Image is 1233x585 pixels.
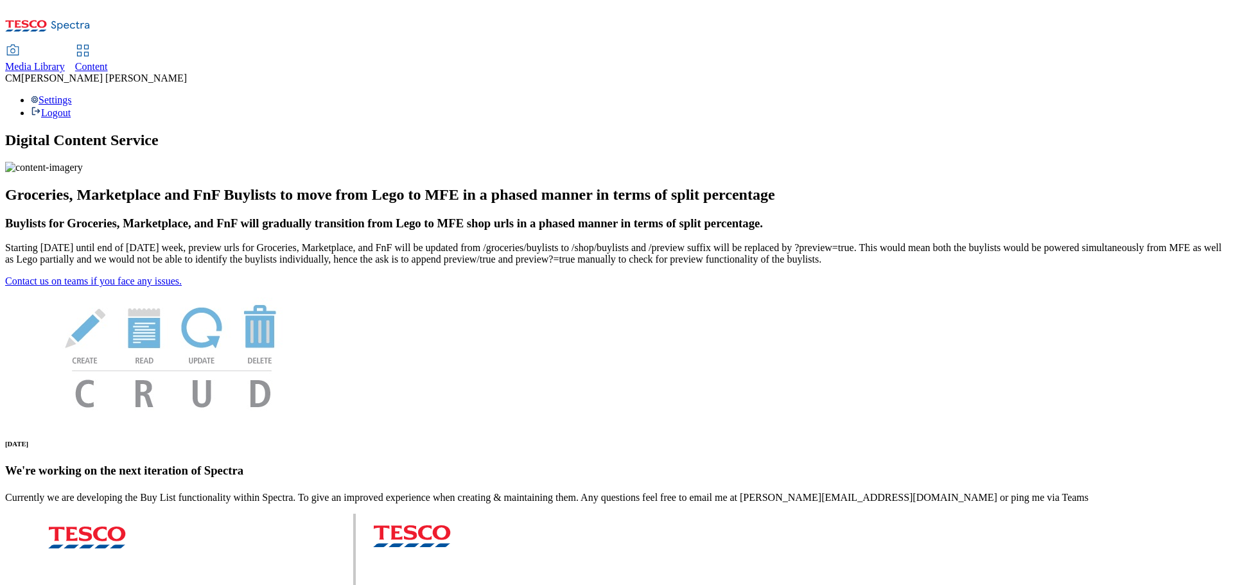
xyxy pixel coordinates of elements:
h1: Digital Content Service [5,132,1228,149]
h6: [DATE] [5,440,1228,448]
p: Currently we are developing the Buy List functionality within Spectra. To give an improved experi... [5,492,1228,503]
span: Media Library [5,61,65,72]
a: Content [75,46,108,73]
a: Media Library [5,46,65,73]
h3: We're working on the next iteration of Spectra [5,464,1228,478]
span: Content [75,61,108,72]
a: Contact us on teams if you face any issues. [5,275,182,286]
h3: Buylists for Groceries, Marketplace, and FnF will gradually transition from Lego to MFE shop urls... [5,216,1228,231]
span: [PERSON_NAME] [PERSON_NAME] [21,73,187,83]
a: Settings [31,94,72,105]
span: CM [5,73,21,83]
img: News Image [5,287,339,421]
p: Starting [DATE] until end of [DATE] week, preview urls for Groceries, Marketplace, and FnF will b... [5,242,1228,265]
img: content-imagery [5,162,83,173]
h2: Groceries, Marketplace and FnF Buylists to move from Lego to MFE in a phased manner in terms of s... [5,186,1228,204]
a: Logout [31,107,71,118]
